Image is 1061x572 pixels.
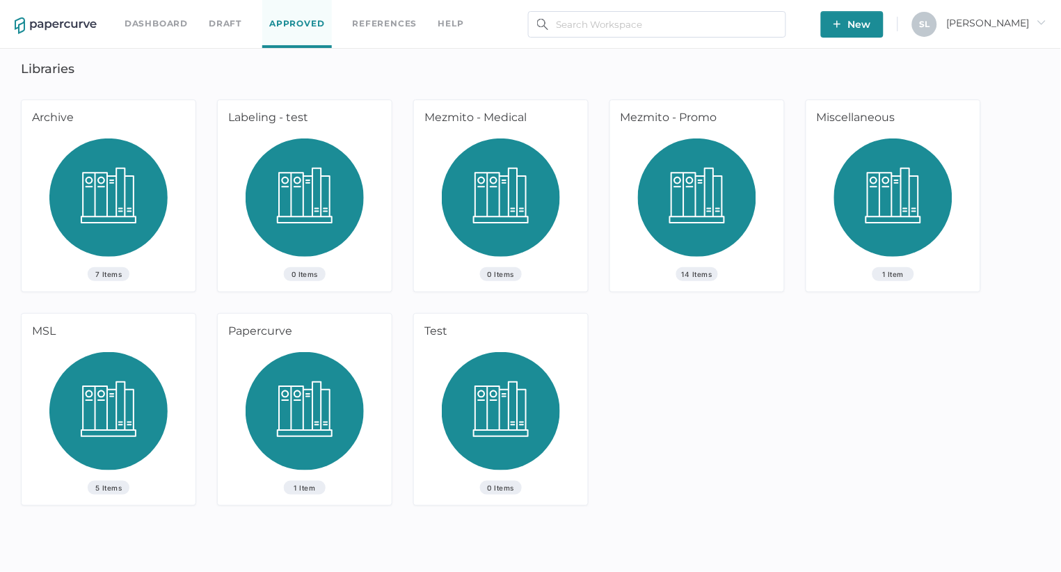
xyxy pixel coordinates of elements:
[218,314,387,352] div: Papercurve
[610,100,779,138] div: Mezmito - Promo
[414,100,588,292] a: Mezmito - Medical0 Items
[218,314,392,505] a: Papercurve1 Item
[246,352,364,481] img: library_icon.d60aa8ac.svg
[49,352,168,481] img: library_icon.d60aa8ac.svg
[442,352,560,481] img: library_icon.d60aa8ac.svg
[209,16,241,31] a: Draft
[806,100,980,292] a: Miscellaneous1 Item
[284,267,326,281] span: 0 Items
[438,16,464,31] div: help
[806,100,975,138] div: Miscellaneous
[442,138,560,267] img: library_icon.d60aa8ac.svg
[947,17,1046,29] span: [PERSON_NAME]
[49,138,168,267] img: library_icon.d60aa8ac.svg
[88,481,129,495] span: 5 Items
[22,100,191,138] div: Archive
[833,20,841,28] img: plus-white.e19ec114.svg
[528,11,786,38] input: Search Workspace
[15,17,97,34] img: papercurve-logo-colour.7244d18c.svg
[414,100,583,138] div: Mezmito - Medical
[676,267,718,281] span: 14 Items
[21,61,74,77] h3: Libraries
[872,267,914,281] span: 1 Item
[22,100,196,292] a: Archive7 Items
[821,11,884,38] button: New
[353,16,417,31] a: References
[1037,17,1046,27] i: arrow_right
[480,267,522,281] span: 0 Items
[246,138,364,267] img: library_icon.d60aa8ac.svg
[414,314,588,505] a: Test0 Items
[537,19,548,30] img: search.bf03fe8b.svg
[218,100,392,292] a: Labeling - test0 Items
[414,314,583,352] div: Test
[834,138,952,267] img: library_icon.d60aa8ac.svg
[833,11,871,38] span: New
[22,314,191,352] div: MSL
[610,100,784,292] a: Mezmito - Promo14 Items
[920,19,930,29] span: S L
[218,100,387,138] div: Labeling - test
[22,314,196,505] a: MSL5 Items
[88,267,129,281] span: 7 Items
[638,138,756,267] img: library_icon.d60aa8ac.svg
[480,481,522,495] span: 0 Items
[125,16,188,31] a: Dashboard
[284,481,326,495] span: 1 Item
